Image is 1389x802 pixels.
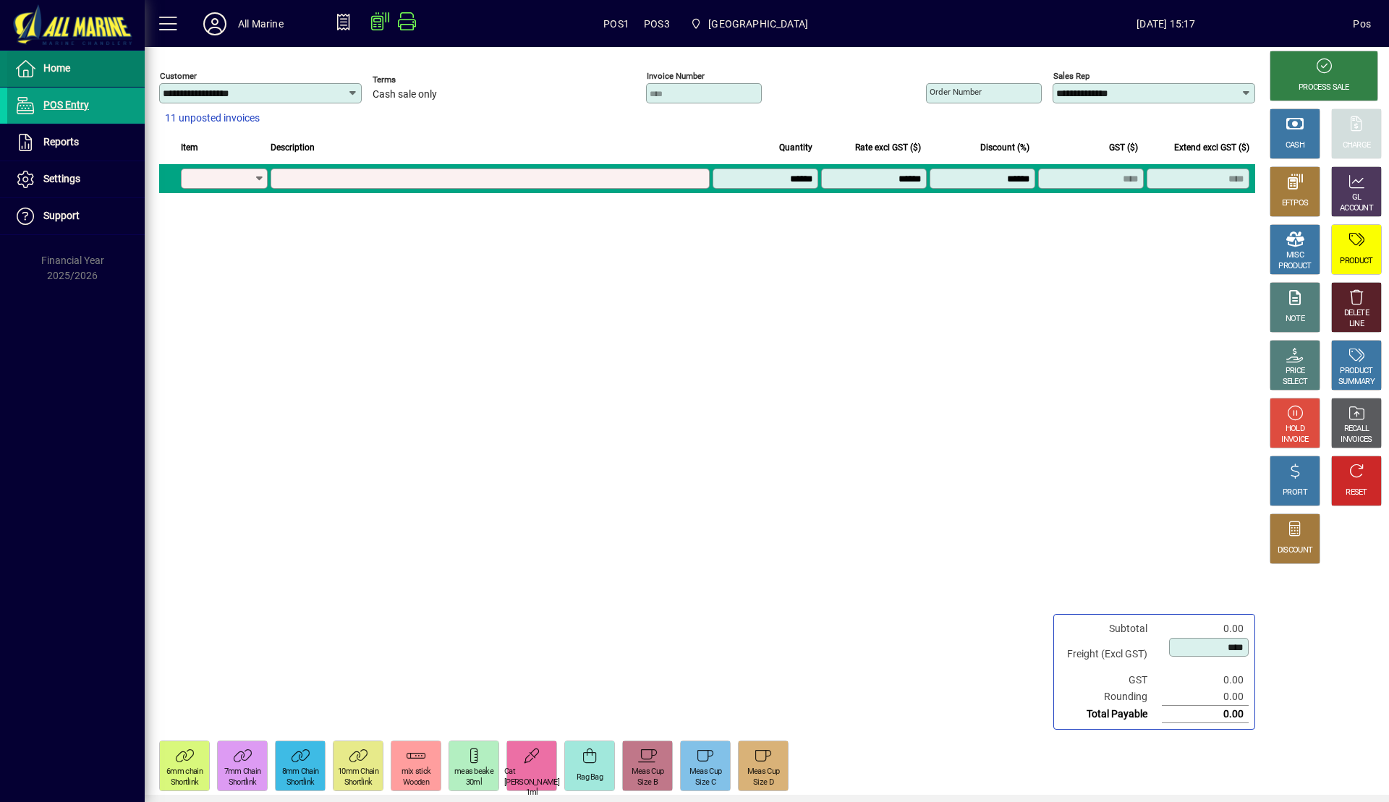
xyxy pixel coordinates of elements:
[979,12,1353,35] span: [DATE] 15:17
[1278,261,1311,272] div: PRODUCT
[1286,424,1304,435] div: HOLD
[160,71,197,81] mat-label: Customer
[238,12,284,35] div: All Marine
[43,62,70,74] span: Home
[1340,366,1372,377] div: PRODUCT
[402,767,431,777] div: mix stick
[855,140,921,155] span: Rate excl GST ($)
[43,99,89,111] span: POS Entry
[747,767,779,777] div: Meas Cup
[526,788,538,798] div: 1ml
[1286,140,1304,151] div: CASH
[1344,308,1369,319] div: DELETE
[779,140,812,155] span: Quantity
[1282,198,1309,209] div: EFTPOS
[165,111,260,126] span: 11 unposted invoices
[689,767,721,777] div: Meas Cup
[7,161,145,197] a: Settings
[43,210,80,221] span: Support
[271,140,315,155] span: Description
[1283,377,1308,388] div: SELECT
[344,777,373,788] div: Shortlink
[43,136,79,148] span: Reports
[1286,250,1304,261] div: MISC
[632,767,663,777] div: Meas Cup
[1109,140,1138,155] span: GST ($)
[684,11,814,37] span: Port Road
[1299,82,1349,93] div: PROCESS SALE
[504,767,559,788] div: Cat [PERSON_NAME]
[603,12,629,35] span: POS1
[7,124,145,161] a: Reports
[1174,140,1249,155] span: Extend excl GST ($)
[1162,672,1249,688] td: 0.00
[286,777,315,788] div: Shortlink
[1346,487,1367,498] div: RESET
[192,11,238,37] button: Profile
[166,767,203,777] div: 6mm chain
[1060,620,1162,637] td: Subtotal
[1338,377,1375,388] div: SUMMARY
[695,777,715,788] div: Size C
[373,75,459,85] span: Terms
[373,89,437,101] span: Cash sale only
[1352,192,1362,203] div: GL
[647,71,705,81] mat-label: Invoice number
[282,767,319,777] div: 8mm Chain
[1344,424,1369,435] div: RECALL
[1281,435,1308,445] div: INVOICE
[229,777,257,788] div: Shortlink
[43,173,80,184] span: Settings
[181,140,198,155] span: Item
[1060,637,1162,672] td: Freight (Excl GST)
[1053,71,1089,81] mat-label: Sales rep
[1343,140,1371,151] div: CHARGE
[577,772,603,783] div: Rag Bag
[7,51,145,87] a: Home
[7,198,145,234] a: Support
[1286,366,1305,377] div: PRICE
[454,767,493,777] div: meas beake
[1286,314,1304,325] div: NOTE
[171,777,199,788] div: Shortlink
[224,767,261,777] div: 7mm Chain
[1060,688,1162,706] td: Rounding
[1162,688,1249,706] td: 0.00
[1162,706,1249,723] td: 0.00
[159,106,266,132] button: 11 unposted invoices
[708,12,808,35] span: [GEOGRAPHIC_DATA]
[753,777,773,788] div: Size D
[1283,487,1307,498] div: PROFIT
[466,777,482,788] div: 30ml
[1060,706,1162,723] td: Total Payable
[1060,672,1162,688] td: GST
[338,767,378,777] div: 10mm Chain
[1349,319,1364,330] div: LINE
[1340,203,1373,214] div: ACCOUNT
[644,12,670,35] span: POS3
[637,777,658,788] div: Size B
[1341,435,1372,445] div: INVOICES
[930,87,982,97] mat-label: Order number
[1353,12,1371,35] div: Pos
[980,140,1029,155] span: Discount (%)
[403,777,429,788] div: Wooden
[1278,545,1312,556] div: DISCOUNT
[1162,620,1249,637] td: 0.00
[1340,256,1372,267] div: PRODUCT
